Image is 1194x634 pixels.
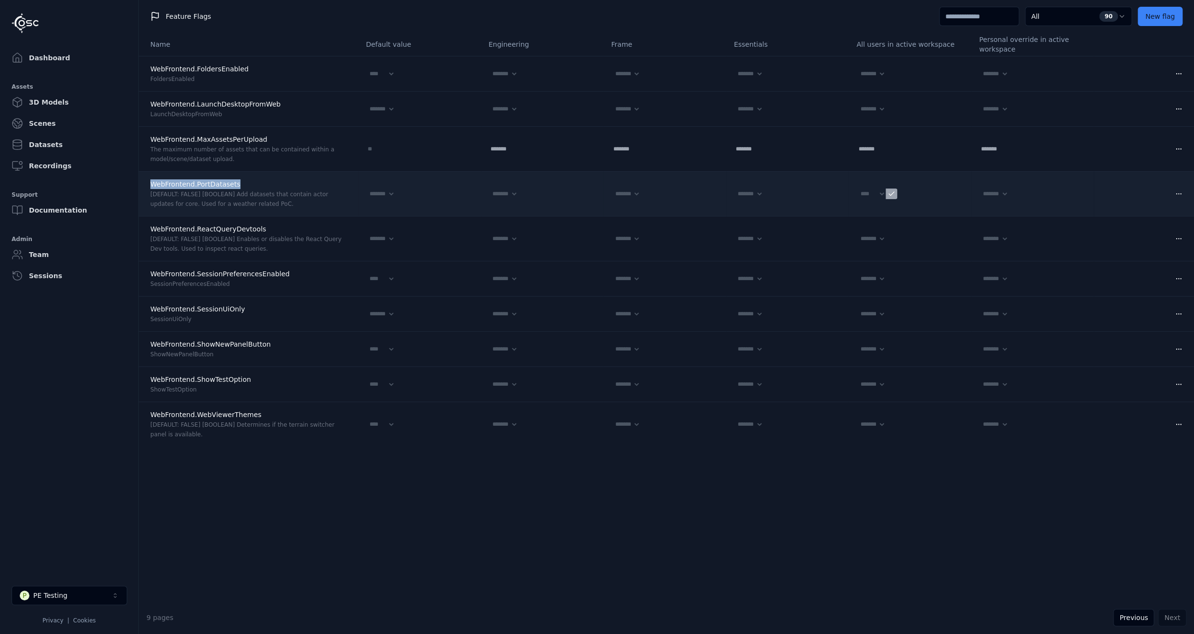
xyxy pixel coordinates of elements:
[12,81,127,93] div: Assets
[8,156,131,175] a: Recordings
[8,201,131,220] a: Documentation
[971,33,1094,56] th: Personal override in active workspace
[8,114,131,133] a: Scenes
[150,340,271,348] span: WebFrontend.ShowNewPanelButton
[73,617,96,624] a: Cookies
[150,270,290,278] span: WebFrontend.SessionPreferencesEnabled
[358,33,481,56] th: Default value
[8,266,131,285] a: Sessions
[12,586,127,605] button: Select a workspace
[150,180,240,188] span: WebFrontend.PortDatasets
[150,135,267,143] span: WebFrontend.MaxAssetsPerUpload
[20,591,29,600] div: P
[603,33,726,56] th: Frame
[8,93,131,112] a: 3D Models
[12,233,127,245] div: Admin
[67,617,69,624] span: |
[150,305,245,313] span: WebFrontend.SessionUiOnly
[150,100,280,108] span: WebFrontend.LaunchDesktopFromWeb
[8,135,131,154] a: Datasets
[150,225,266,233] span: WebFrontend.ReactQueryDevtools
[150,146,334,162] span: The maximum number of assets that can be contained within a model/scene/dataset upload.
[150,386,197,393] span: ShowTestOption
[33,591,67,600] div: PE Testing
[150,76,195,82] span: FoldersEnabled
[1113,609,1154,626] button: Previous
[150,65,249,73] span: WebFrontend.FoldersEnabled
[139,33,358,56] th: Name
[150,411,261,418] span: WebFrontend.WebViewerThemes
[12,189,127,201] div: Support
[726,33,849,56] th: Essentials
[12,13,39,33] img: Logo
[150,316,191,323] span: SessionUiOnly
[150,111,222,118] span: LaunchDesktopFromWeb
[1138,7,1182,26] button: New flag
[150,191,328,207] span: [DEFAULT: FALSE] [BOOLEAN] Add datasets that contain actor updates for core. Used for a weather r...
[150,376,251,383] span: WebFrontend.ShowTestOption
[150,351,213,358] span: ShowNewPanelButton
[150,236,342,252] span: [DEFAULT: FALSE] [BOOLEAN] Enables or disables the React Query Dev tools. Used to inspect react q...
[166,12,211,21] span: Feature Flags
[146,614,173,621] span: 9 pages
[481,33,604,56] th: Engineering
[8,48,131,67] a: Dashboard
[150,281,230,287] span: SessionPreferencesEnabled
[42,617,63,624] a: Privacy
[8,245,131,264] a: Team
[849,33,971,56] th: All users in active workspace
[150,421,334,438] span: [DEFAULT: FALSE] [BOOLEAN] Determines if the terrain switcher panel is available.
